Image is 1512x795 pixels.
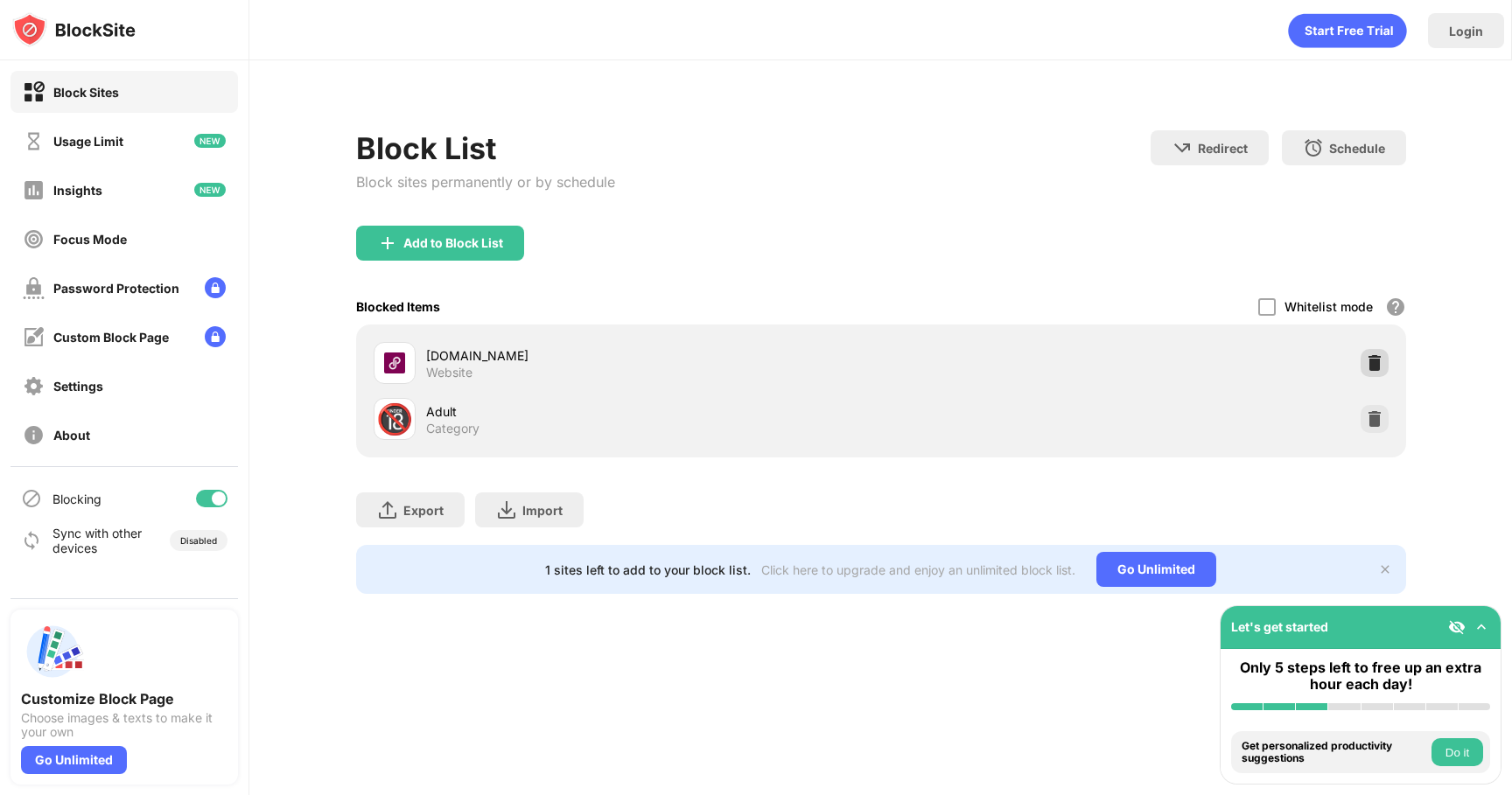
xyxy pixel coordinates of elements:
[1242,740,1427,765] div: Get personalized productivity suggestions
[23,228,45,250] img: focus-off.svg
[180,535,217,546] div: Disabled
[1431,738,1483,766] button: Do it
[21,746,127,774] div: Go Unlimited
[403,236,503,250] div: Add to Block List
[12,12,136,47] img: logo-blocksite.svg
[21,711,227,739] div: Choose images & texts to make it your own
[53,183,102,198] div: Insights
[403,503,444,518] div: Export
[53,330,169,345] div: Custom Block Page
[522,503,563,518] div: Import
[21,530,42,551] img: sync-icon.svg
[1231,619,1328,634] div: Let's get started
[23,81,45,103] img: block-on.svg
[426,421,479,436] div: Category
[21,620,84,683] img: push-custom-page.svg
[1288,13,1407,48] div: animation
[356,130,615,166] div: Block List
[52,492,101,506] div: Blocking
[1473,618,1490,636] img: omni-setup-toggle.svg
[53,85,119,100] div: Block Sites
[23,424,45,446] img: about-off.svg
[205,326,226,347] img: lock-menu.svg
[53,379,103,394] div: Settings
[52,526,143,555] div: Sync with other devices
[53,134,123,149] div: Usage Limit
[761,562,1075,577] div: Click here to upgrade and enjoy an unlimited block list.
[205,277,226,298] img: lock-menu.svg
[53,428,90,443] div: About
[426,346,881,365] div: [DOMAIN_NAME]
[1096,552,1216,587] div: Go Unlimited
[194,183,226,197] img: new-icon.svg
[1378,562,1392,576] img: x-button.svg
[1449,24,1483,38] div: Login
[356,173,615,191] div: Block sites permanently or by schedule
[23,375,45,397] img: settings-off.svg
[21,488,42,509] img: blocking-icon.svg
[426,365,472,380] div: Website
[356,299,440,314] div: Blocked Items
[384,352,405,373] img: favicons
[1231,659,1490,693] div: Only 5 steps left to free up an extra hour each day!
[1329,141,1385,156] div: Schedule
[1198,141,1248,156] div: Redirect
[1284,299,1373,314] div: Whitelist mode
[545,562,751,577] div: 1 sites left to add to your block list.
[53,232,127,247] div: Focus Mode
[23,179,45,201] img: insights-off.svg
[23,130,45,152] img: time-usage-off.svg
[21,690,227,708] div: Customize Block Page
[23,277,45,299] img: password-protection-off.svg
[23,326,45,348] img: customize-block-page-off.svg
[53,281,179,296] div: Password Protection
[376,401,413,437] div: 🔞
[1448,618,1466,636] img: eye-not-visible.svg
[194,134,226,148] img: new-icon.svg
[426,402,881,421] div: Adult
